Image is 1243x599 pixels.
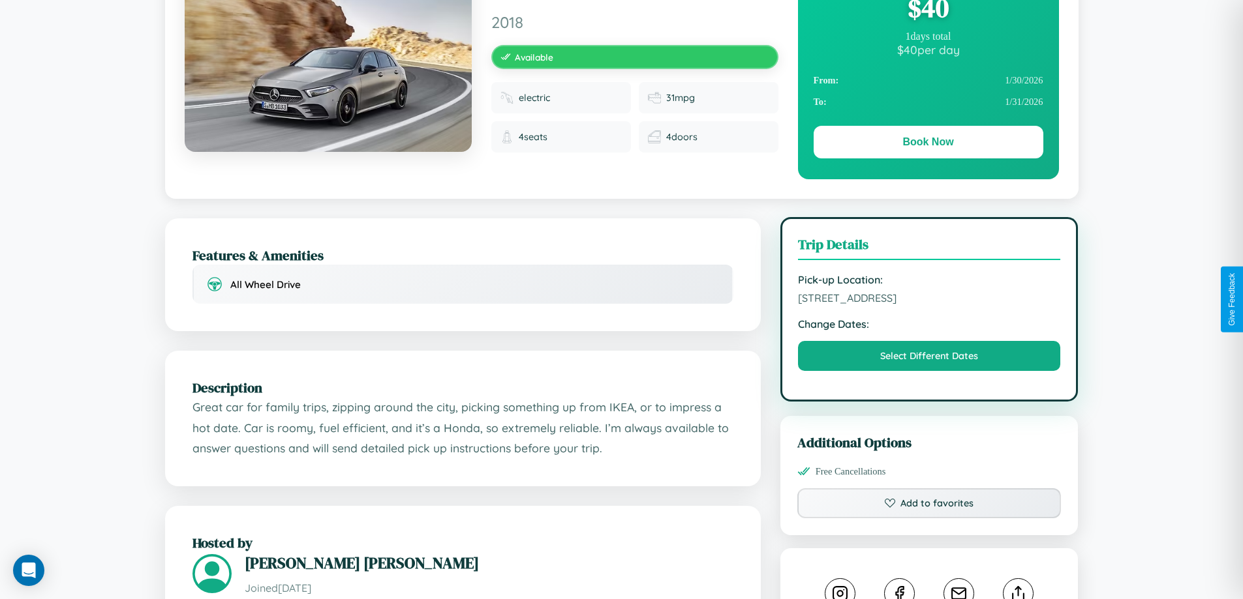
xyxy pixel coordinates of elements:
[192,397,733,459] p: Great car for family trips, zipping around the city, picking something up from IKEA, or to impres...
[814,91,1043,113] div: 1 / 31 / 2026
[798,291,1061,304] span: [STREET_ADDRESS]
[192,246,733,265] h2: Features & Amenities
[500,91,514,104] img: Fuel type
[245,579,733,598] p: Joined [DATE]
[192,533,733,552] h2: Hosted by
[814,70,1043,91] div: 1 / 30 / 2026
[798,235,1061,260] h3: Trip Details
[814,96,827,108] strong: To:
[13,555,44,586] div: Open Intercom Messenger
[797,488,1062,518] button: Add to favorites
[500,130,514,143] img: Seats
[519,131,547,143] span: 4 seats
[230,278,301,291] span: All Wheel Drive
[245,552,733,574] h3: [PERSON_NAME] [PERSON_NAME]
[648,130,661,143] img: Doors
[798,341,1061,371] button: Select Different Dates
[814,75,839,86] strong: From:
[814,42,1043,57] div: $ 40 per day
[798,273,1061,286] strong: Pick-up Location:
[1227,273,1236,326] div: Give Feedback
[816,466,886,477] span: Free Cancellations
[666,92,695,104] span: 31 mpg
[798,317,1061,330] strong: Change Dates:
[519,92,550,104] span: electric
[192,378,733,397] h2: Description
[515,51,553,63] span: Available
[648,91,661,104] img: Fuel efficiency
[814,126,1043,158] button: Book Now
[491,12,778,32] span: 2018
[814,31,1043,42] div: 1 days total
[797,433,1062,452] h3: Additional Options
[666,131,698,143] span: 4 doors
